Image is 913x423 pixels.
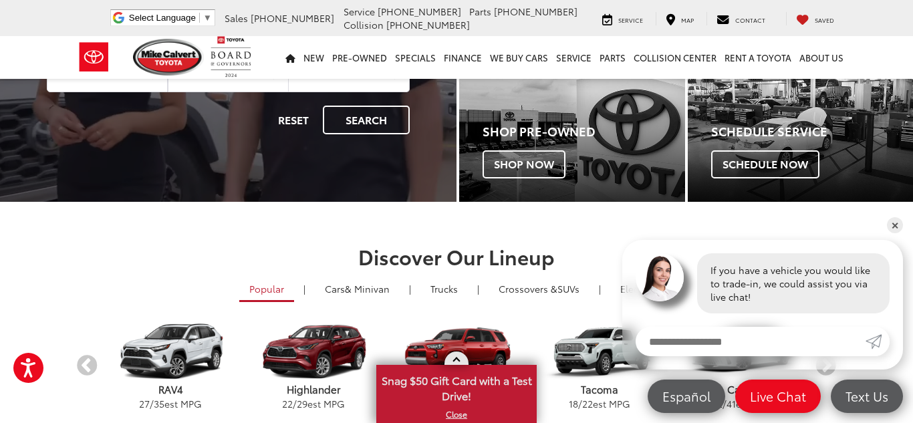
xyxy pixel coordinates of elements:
span: Live Chat [743,388,813,404]
img: Toyota Tacoma [531,323,667,382]
button: Previous [76,355,99,378]
li: | [300,282,309,295]
img: Mike Calvert Toyota [133,39,204,76]
span: 27 [139,397,150,410]
span: ▼ [203,13,212,23]
a: Map [656,12,704,25]
input: Enter your message [636,327,866,356]
span: Service [618,15,643,24]
a: My Saved Vehicles [786,12,844,25]
span: Sales [225,11,248,25]
span: [PHONE_NUMBER] [251,11,334,25]
li: | [474,282,483,295]
img: Toyota Highlander [245,323,381,382]
a: Popular [239,277,294,302]
a: Text Us [831,380,903,413]
a: Shop Pre-Owned Shop Now [459,44,685,202]
a: Collision Center [630,36,721,79]
span: Schedule Now [711,150,819,178]
li: | [596,282,604,295]
a: Finance [440,36,486,79]
img: Toyota [69,35,119,79]
button: Search [323,106,410,134]
a: Select Language​ [129,13,212,23]
a: Rent a Toyota [721,36,795,79]
h2: Discover Our Lineup [76,245,837,267]
a: SUVs [489,277,590,300]
span: Text Us [839,388,895,404]
span: Contact [735,15,765,24]
a: Specials [391,36,440,79]
span: [PHONE_NUMBER] [494,5,577,18]
h4: Shop Pre-Owned [483,125,685,138]
aside: carousel [76,311,837,421]
img: Toyota RAV4 [102,323,238,382]
span: 22 [582,397,593,410]
span: [PHONE_NUMBER] [386,18,470,31]
div: If you have a vehicle you would like to trade-in, we could assist you via live chat! [697,253,890,313]
span: Español [656,388,717,404]
p: / est MPG [528,397,671,410]
span: Service [344,5,375,18]
span: Select Language [129,13,196,23]
a: Electrified [610,277,674,300]
a: Pre-Owned [328,36,391,79]
a: WE BUY CARS [486,36,552,79]
span: 18 [569,397,578,410]
span: [PHONE_NUMBER] [378,5,461,18]
span: 29 [297,397,307,410]
p: / est MPG [99,397,242,410]
span: 41 [727,397,736,410]
a: Service [552,36,596,79]
a: Parts [596,36,630,79]
span: 35 [154,397,164,410]
span: Parts [469,5,491,18]
a: Live Chat [735,380,821,413]
span: Saved [815,15,834,24]
a: Cars [315,277,400,300]
li: | [406,282,414,295]
button: Reset [267,106,320,134]
span: & Minivan [345,282,390,295]
a: Service [592,12,653,25]
span: Snag $50 Gift Card with a Test Drive! [378,366,535,407]
a: Español [648,380,725,413]
span: Crossovers & [499,282,557,295]
a: Home [281,36,299,79]
span: ​ [199,13,200,23]
p: / est MPG [242,397,385,410]
span: Map [681,15,694,24]
p: Tacoma [528,382,671,396]
img: Toyota 4Runner [388,323,524,381]
span: 22 [282,397,293,410]
a: Trucks [420,277,468,300]
a: Submit [866,327,890,356]
img: Agent profile photo [636,253,684,301]
a: New [299,36,328,79]
span: Shop Now [483,150,565,178]
a: About Us [795,36,847,79]
span: Collision [344,18,384,31]
a: Contact [706,12,775,25]
p: RAV4 [99,382,242,396]
p: Highlander [242,382,385,396]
